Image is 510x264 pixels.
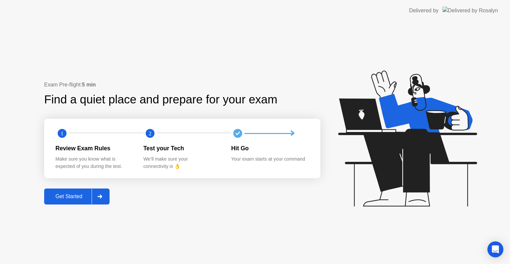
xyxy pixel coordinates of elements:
[143,156,221,170] div: We’ll make sure your connectivity is 👌
[46,194,92,199] div: Get Started
[443,7,498,14] img: Delivered by Rosalyn
[61,130,63,137] text: 1
[44,81,320,89] div: Exam Pre-flight:
[44,189,110,204] button: Get Started
[143,144,221,153] div: Test your Tech
[55,156,133,170] div: Make sure you know what is expected of you during the test.
[231,156,308,163] div: Your exam starts at your command
[231,144,308,153] div: Hit Go
[82,82,96,87] b: 5 min
[44,91,278,108] div: Find a quiet place and prepare for your exam
[409,7,439,15] div: Delivered by
[149,130,151,137] text: 2
[487,241,503,257] div: Open Intercom Messenger
[55,144,133,153] div: Review Exam Rules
